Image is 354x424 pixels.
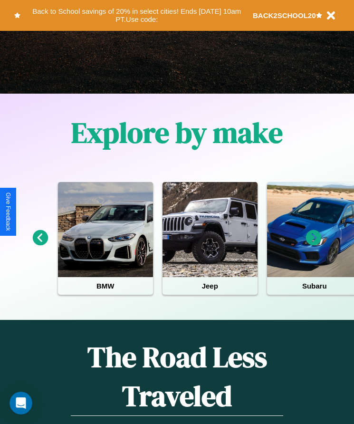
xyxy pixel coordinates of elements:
h1: The Road Less Traveled [71,337,283,416]
div: Give Feedback [5,193,11,231]
iframe: Intercom live chat [10,392,32,414]
b: BACK2SCHOOL20 [253,11,316,19]
button: Back to School savings of 20% in select cities! Ends [DATE] 10am PT.Use code: [20,5,253,26]
h4: Jeep [163,277,258,295]
h1: Explore by make [71,113,283,152]
h4: BMW [58,277,153,295]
